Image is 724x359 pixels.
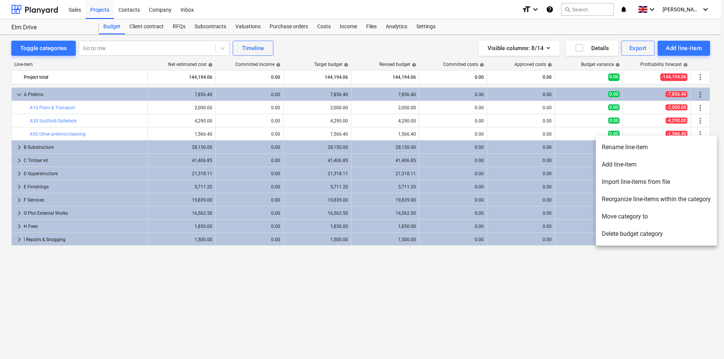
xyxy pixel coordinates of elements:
[596,173,717,191] li: Import line-items from file
[596,191,717,208] li: Reorganize line-items within the category
[596,225,717,243] li: Delete budget category
[596,208,717,225] li: Move category to
[686,323,724,359] iframe: Chat Widget
[596,139,717,156] li: Rename line-item
[596,156,717,173] li: Add line-item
